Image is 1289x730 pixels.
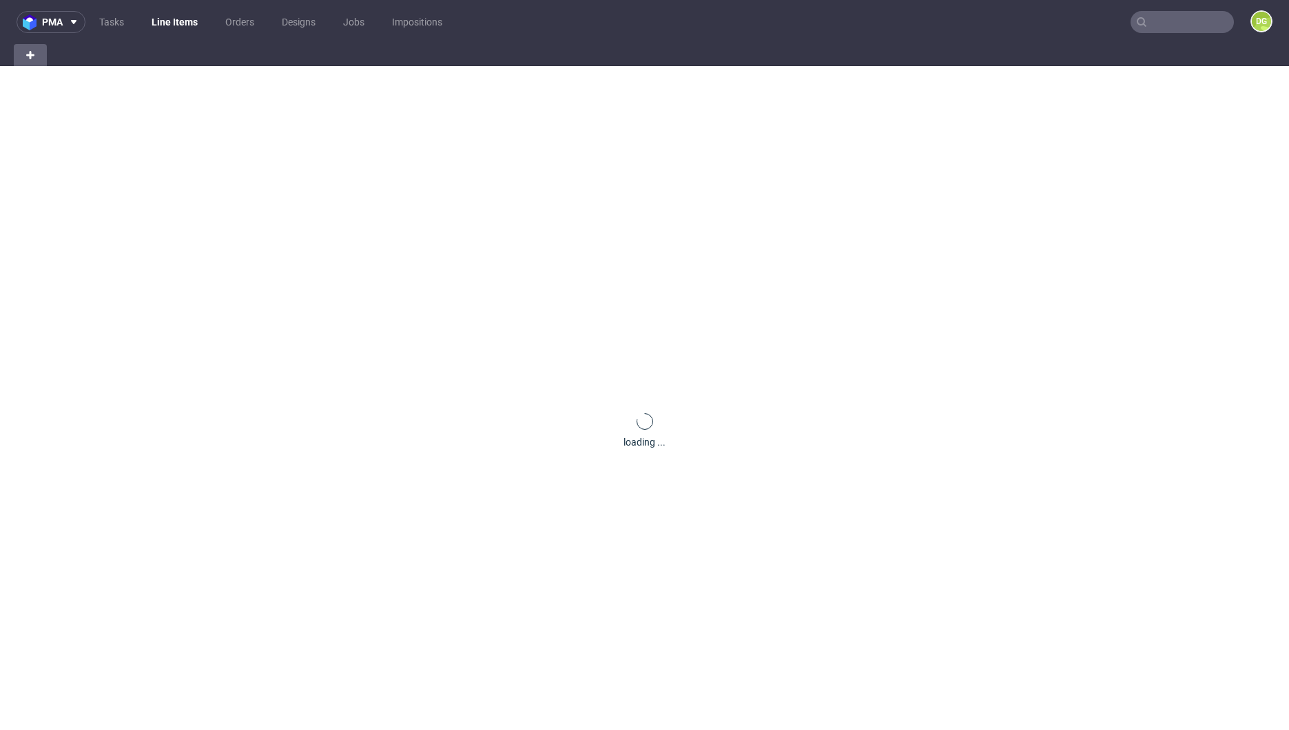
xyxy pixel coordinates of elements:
[274,11,324,33] a: Designs
[17,11,85,33] button: pma
[384,11,451,33] a: Impositions
[143,11,206,33] a: Line Items
[23,14,42,30] img: logo
[42,17,63,27] span: pma
[217,11,262,33] a: Orders
[623,435,666,449] div: loading ...
[91,11,132,33] a: Tasks
[335,11,373,33] a: Jobs
[1252,12,1271,31] figcaption: DG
